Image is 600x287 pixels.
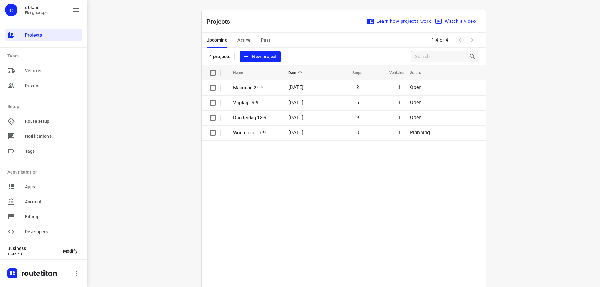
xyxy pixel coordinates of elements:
[25,5,50,10] p: c blom
[5,145,82,157] div: Tags
[25,214,80,220] span: Billing
[429,33,451,47] span: 1-4 of 4
[5,195,82,208] div: Account
[233,129,279,136] p: Woensdag 17-9
[58,245,82,257] button: Modify
[25,229,80,235] span: Developers
[5,210,82,223] div: Billing
[233,69,251,77] span: Name
[288,100,303,106] span: [DATE]
[469,53,478,60] div: Search
[288,84,303,90] span: [DATE]
[7,53,82,59] p: Team
[5,130,82,142] div: Notifications
[410,100,422,106] span: Open
[25,118,80,125] span: Route setup
[7,246,58,251] p: Business
[356,84,359,90] span: 2
[243,53,277,61] span: New project
[7,252,58,256] p: 1 vehicle
[207,17,235,26] p: Projects
[25,199,80,205] span: Account
[453,34,466,46] span: Previous Page
[25,11,50,15] p: Plengtransport
[207,36,227,44] span: Upcoming
[5,64,82,77] div: Vehicles
[209,54,231,59] p: 4 projects
[233,114,279,121] p: Donderdag 18-9
[7,169,82,176] p: Administration
[25,184,80,190] span: Apps
[5,4,17,16] div: c
[5,181,82,193] div: Apps
[25,67,80,74] span: Vehicles
[288,69,304,77] span: Date
[233,99,279,106] p: Vrijdag 19-9
[466,34,478,46] span: Next Page
[344,69,362,77] span: Stops
[25,32,80,38] span: Projects
[356,115,359,121] span: 9
[5,79,82,92] div: Drivers
[415,52,469,62] input: Search projects
[237,36,251,44] span: Active
[398,130,401,136] span: 1
[398,84,401,90] span: 1
[25,148,80,155] span: Tags
[25,82,80,89] span: Drivers
[5,115,82,127] div: Route setup
[410,130,430,136] span: Planning
[356,100,359,106] span: 5
[261,36,271,44] span: Past
[233,84,279,92] p: Maandag 22-9
[381,69,404,77] span: Vehicles
[398,100,401,106] span: 1
[353,130,359,136] span: 18
[5,225,82,238] div: Developers
[410,84,422,90] span: Open
[7,103,82,110] p: Setup
[288,115,303,121] span: [DATE]
[410,115,422,121] span: Open
[5,29,82,41] div: Projects
[240,51,280,62] button: New project
[410,69,429,77] span: Status
[25,133,80,140] span: Notifications
[398,115,401,121] span: 1
[63,249,77,254] span: Modify
[288,130,303,136] span: [DATE]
